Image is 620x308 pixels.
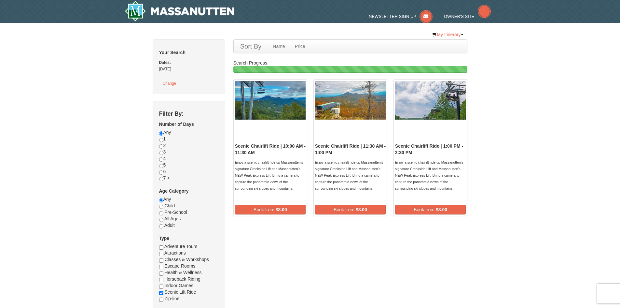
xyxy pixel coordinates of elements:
[125,1,235,22] img: Massanutten Resort Logo
[164,210,187,215] span: Pre-School
[159,49,219,56] h5: Your Search
[235,205,306,214] button: Book from $8.00
[164,203,175,208] span: Child
[164,257,209,262] span: Classes & Workshops
[444,14,475,19] span: Owner's Site
[369,14,433,19] a: Newsletter Sign Up
[159,110,219,117] h4: Filter By:
[234,40,268,53] a: Sort By
[276,207,287,212] strong: $8.00
[315,205,386,214] button: Book from $8.00
[315,143,386,156] h5: Scenic Chairlift Ride | 11:30 AM - 1:00 PM
[428,30,467,39] a: My Itinerary
[164,296,179,301] span: Zip-line
[395,205,466,214] button: Book from $8.00
[159,196,219,235] div: Any
[125,1,235,22] a: Massanutten Resort
[395,143,466,156] h5: Scenic Chairlift Ride | 1:00 PM - 2:30 PM
[444,14,491,19] a: Owner's Site
[159,79,180,88] button: Change
[159,236,170,241] strong: Type
[164,263,195,269] span: Escape Rooms
[235,81,306,120] img: 24896431-1-a2e2611b.jpg
[395,160,463,190] span: Enjoy a scenic chairlift ride up Massanutten’s signature Creekside Lift and Massanutten's NEW Pea...
[395,81,466,120] img: 24896431-9-664d1467.jpg
[235,143,306,156] h5: Scenic Chairlift Ride | 10:00 AM - 11:30 AM
[164,216,181,221] span: All Ages
[164,270,201,275] span: Health & Wellness
[164,283,193,288] span: Indoor Games
[233,60,468,78] div: Search Progress
[290,40,310,53] a: Price
[334,207,354,212] span: Book from
[164,276,200,282] span: Horseback Riding
[159,60,171,65] strong: Dates:
[436,207,447,212] strong: $8.00
[164,244,198,249] span: Adventure Tours
[315,160,383,190] span: Enjoy a scenic chairlift ride up Massanutten’s signature Creekside Lift and Massanutten's NEW Pea...
[268,40,290,53] a: Name
[356,207,367,212] strong: $8.00
[159,122,194,127] strong: Number of Days
[235,160,303,190] span: Enjoy a scenic chairlift ride up Massanutten’s signature Creekside Lift and Massanutten's NEW Pea...
[159,188,189,194] strong: Age Category
[164,223,175,228] span: Adult
[159,66,219,72] div: [DATE]
[164,250,186,256] span: Attractions
[159,129,219,188] div: Any 1 2 3 4 5 6 7 +
[414,207,434,212] span: Book from
[164,289,196,295] span: Scenic Lift Ride
[315,81,386,120] img: 24896431-13-a88f1aaf.jpg
[254,207,274,212] span: Book from
[369,14,416,19] span: Newsletter Sign Up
